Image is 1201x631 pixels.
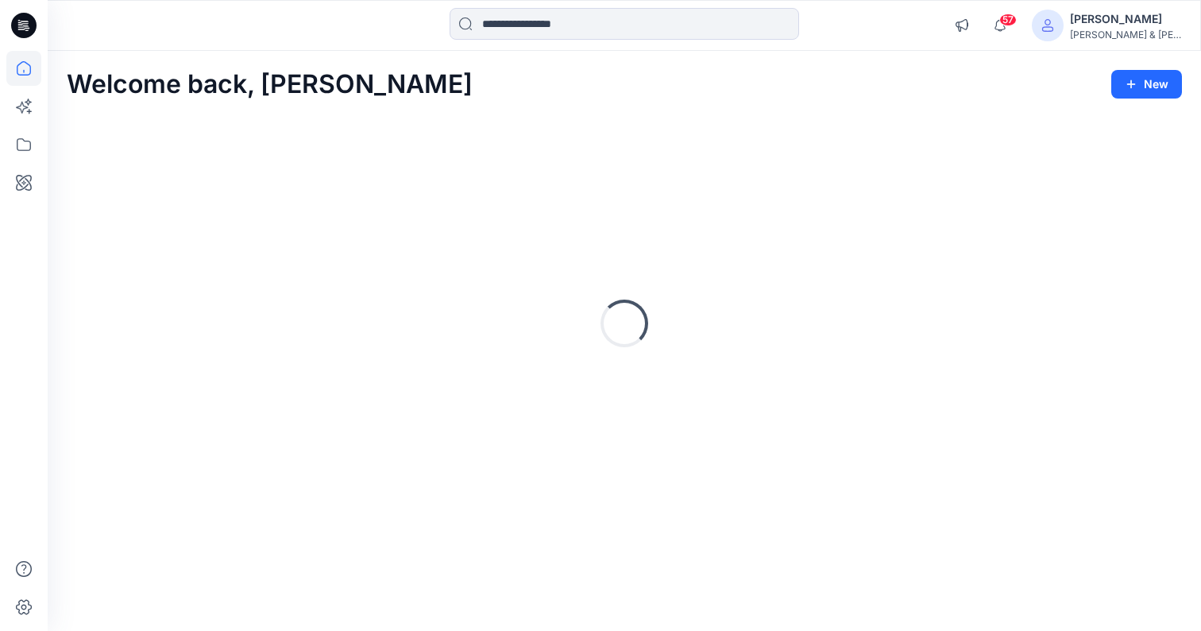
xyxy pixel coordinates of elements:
svg: avatar [1041,19,1054,32]
div: [PERSON_NAME] & [PERSON_NAME] [1070,29,1181,41]
button: New [1111,70,1182,99]
span: 57 [999,14,1017,26]
div: [PERSON_NAME] [1070,10,1181,29]
h2: Welcome back, [PERSON_NAME] [67,70,473,99]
